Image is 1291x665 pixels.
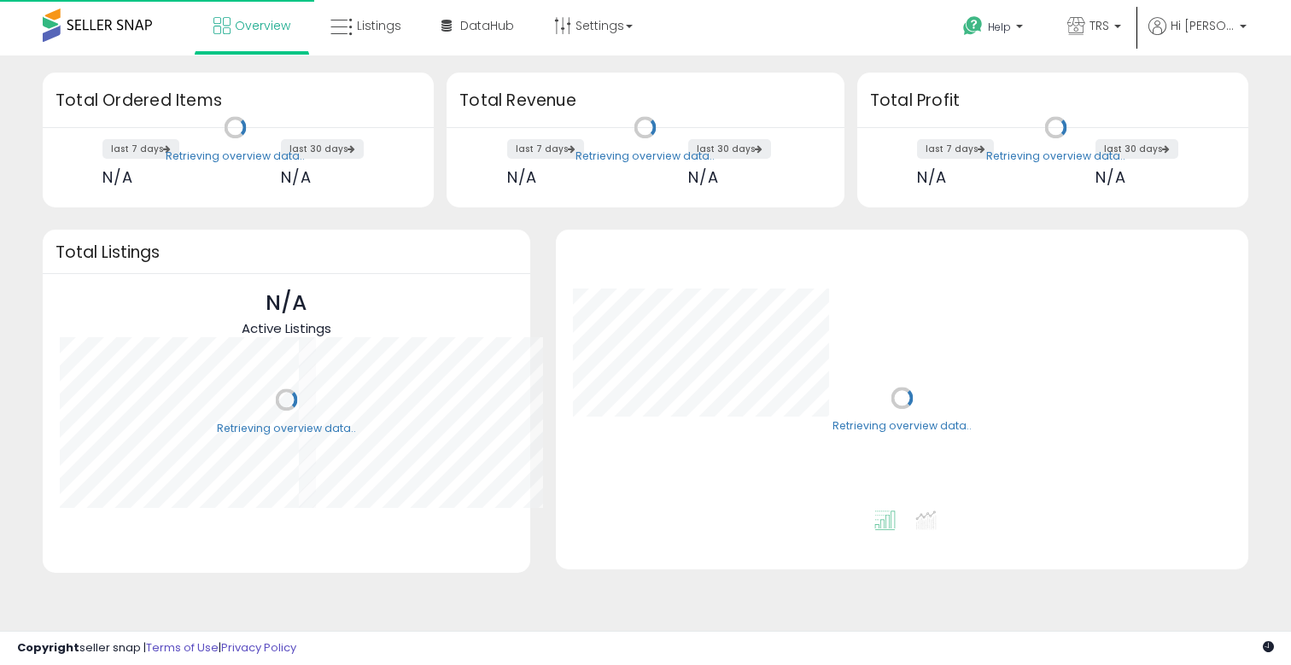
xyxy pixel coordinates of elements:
[217,421,356,436] div: Retrieving overview data..
[460,17,514,34] span: DataHub
[988,20,1011,34] span: Help
[166,149,305,164] div: Retrieving overview data..
[357,17,401,34] span: Listings
[575,149,715,164] div: Retrieving overview data..
[146,639,219,656] a: Terms of Use
[17,640,296,656] div: seller snap | |
[235,17,290,34] span: Overview
[949,3,1040,55] a: Help
[962,15,984,37] i: Get Help
[221,639,296,656] a: Privacy Policy
[832,419,972,435] div: Retrieving overview data..
[1089,17,1109,34] span: TRS
[1171,17,1235,34] span: Hi [PERSON_NAME]
[17,639,79,656] strong: Copyright
[986,149,1125,164] div: Retrieving overview data..
[1148,17,1247,55] a: Hi [PERSON_NAME]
